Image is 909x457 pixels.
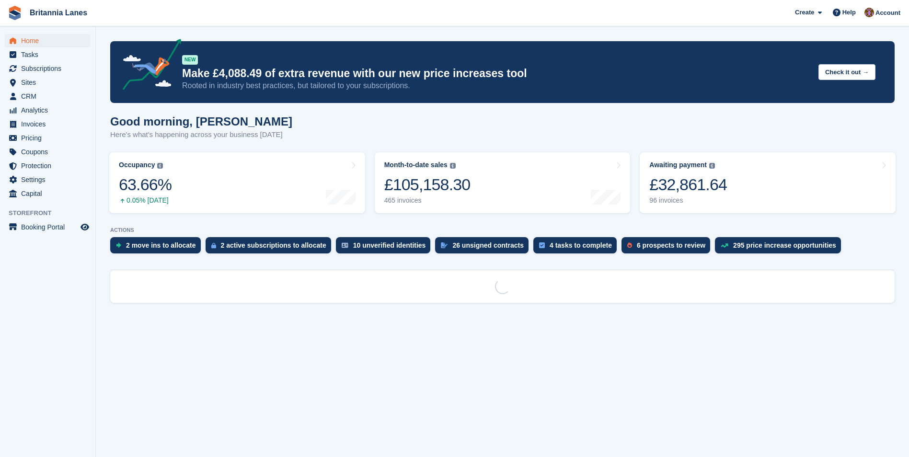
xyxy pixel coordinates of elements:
[126,241,196,249] div: 2 move ins to allocate
[9,208,95,218] span: Storefront
[709,163,715,169] img: icon-info-grey-7440780725fd019a000dd9b08b2336e03edf1995a4989e88bcd33f0948082b44.svg
[109,152,365,213] a: Occupancy 63.66% 0.05% [DATE]
[221,241,326,249] div: 2 active subscriptions to allocate
[157,163,163,169] img: icon-info-grey-7440780725fd019a000dd9b08b2336e03edf1995a4989e88bcd33f0948082b44.svg
[452,241,524,249] div: 26 unsigned contracts
[637,241,705,249] div: 6 prospects to review
[5,103,91,117] a: menu
[206,237,336,258] a: 2 active subscriptions to allocate
[5,220,91,234] a: menu
[5,34,91,47] a: menu
[5,187,91,200] a: menu
[21,34,79,47] span: Home
[539,242,545,248] img: task-75834270c22a3079a89374b754ae025e5fb1db73e45f91037f5363f120a921f8.svg
[5,117,91,131] a: menu
[533,237,621,258] a: 4 tasks to complete
[119,175,172,194] div: 63.66%
[875,8,900,18] span: Account
[26,5,91,21] a: Britannia Lanes
[353,241,426,249] div: 10 unverified identities
[182,55,198,65] div: NEW
[864,8,874,17] img: Andy Collier
[627,242,632,248] img: prospect-51fa495bee0391a8d652442698ab0144808aea92771e9ea1ae160a38d050c398.svg
[818,64,875,80] button: Check it out →
[342,242,348,248] img: verify_identity-adf6edd0f0f0b5bbfe63781bf79b02c33cf7c696d77639b501bdc392416b5a36.svg
[649,175,727,194] div: £32,861.64
[21,103,79,117] span: Analytics
[621,237,715,258] a: 6 prospects to review
[5,131,91,145] a: menu
[441,242,448,248] img: contract_signature_icon-13c848040528278c33f63329250d36e43548de30e8caae1d1a13099fd9432cc5.svg
[5,145,91,159] a: menu
[211,242,216,249] img: active_subscription_to_allocate_icon-d502201f5373d7db506a760aba3b589e785aa758c864c3986d89f69b8ff3...
[5,159,91,172] a: menu
[119,161,155,169] div: Occupancy
[21,187,79,200] span: Capital
[649,196,727,205] div: 96 invoices
[21,220,79,234] span: Booking Portal
[21,131,79,145] span: Pricing
[21,90,79,103] span: CRM
[721,243,728,248] img: price_increase_opportunities-93ffe204e8149a01c8c9dc8f82e8f89637d9d84a8eef4429ea346261dce0b2c0.svg
[384,196,471,205] div: 465 invoices
[110,227,895,233] p: ACTIONS
[21,62,79,75] span: Subscriptions
[21,145,79,159] span: Coupons
[8,6,22,20] img: stora-icon-8386f47178a22dfd0bd8f6a31ec36ba5ce8667c1dd55bd0f319d3a0aa187defe.svg
[649,161,707,169] div: Awaiting payment
[384,175,471,194] div: £105,158.30
[182,80,811,91] p: Rooted in industry best practices, but tailored to your subscriptions.
[115,39,182,93] img: price-adjustments-announcement-icon-8257ccfd72463d97f412b2fc003d46551f7dbcb40ab6d574587a9cd5c0d94...
[375,152,631,213] a: Month-to-date sales £105,158.30 465 invoices
[5,48,91,61] a: menu
[5,90,91,103] a: menu
[5,76,91,89] a: menu
[450,163,456,169] img: icon-info-grey-7440780725fd019a000dd9b08b2336e03edf1995a4989e88bcd33f0948082b44.svg
[550,241,612,249] div: 4 tasks to complete
[79,221,91,233] a: Preview store
[5,173,91,186] a: menu
[119,196,172,205] div: 0.05% [DATE]
[21,117,79,131] span: Invoices
[110,237,206,258] a: 2 move ins to allocate
[116,242,121,248] img: move_ins_to_allocate_icon-fdf77a2bb77ea45bf5b3d319d69a93e2d87916cf1d5bf7949dd705db3b84f3ca.svg
[110,115,292,128] h1: Good morning, [PERSON_NAME]
[5,62,91,75] a: menu
[640,152,896,213] a: Awaiting payment £32,861.64 96 invoices
[733,241,836,249] div: 295 price increase opportunities
[182,67,811,80] p: Make £4,088.49 of extra revenue with our new price increases tool
[336,237,436,258] a: 10 unverified identities
[715,237,846,258] a: 295 price increase opportunities
[21,76,79,89] span: Sites
[435,237,533,258] a: 26 unsigned contracts
[21,48,79,61] span: Tasks
[21,173,79,186] span: Settings
[795,8,814,17] span: Create
[384,161,448,169] div: Month-to-date sales
[21,159,79,172] span: Protection
[110,129,292,140] p: Here's what's happening across your business [DATE]
[842,8,856,17] span: Help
